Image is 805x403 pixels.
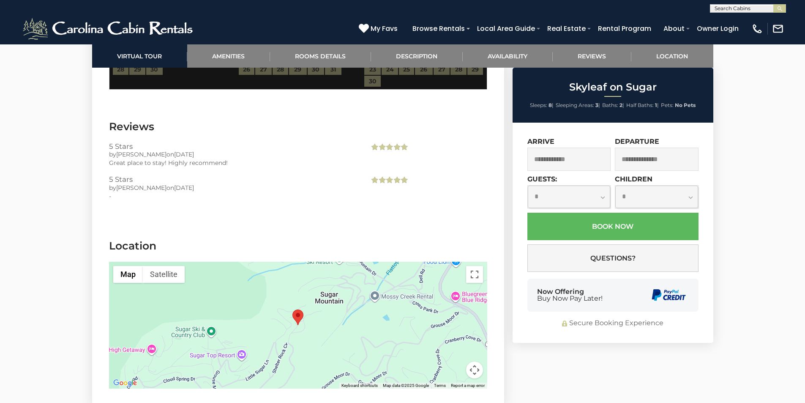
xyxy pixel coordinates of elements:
[527,318,699,328] div: Secure Booking Experience
[143,266,185,283] button: Show satellite imagery
[21,16,196,41] img: White-1-2.png
[371,44,463,68] a: Description
[626,102,654,108] span: Half Baths:
[109,175,357,183] h3: 5 Stars
[383,383,429,388] span: Map data ©2025 Google
[527,175,557,183] label: Guests:
[359,23,400,34] a: My Favs
[693,21,743,36] a: Owner Login
[408,21,469,36] a: Browse Rentals
[594,21,655,36] a: Rental Program
[434,383,446,388] a: Terms (opens in new tab)
[602,102,618,108] span: Baths:
[595,102,598,108] strong: 3
[537,295,603,302] span: Buy Now Pay Later!
[556,100,600,111] li: |
[659,21,689,36] a: About
[292,310,303,325] div: Skyleaf on Sugar
[548,102,552,108] strong: 8
[530,100,554,111] li: |
[463,44,553,68] a: Availability
[527,213,699,240] button: Book Now
[655,102,657,108] strong: 1
[556,102,594,108] span: Sleeping Areas:
[174,184,194,192] span: [DATE]
[109,184,357,192] div: by on
[626,100,659,111] li: |
[113,266,143,283] button: Show street map
[466,362,483,378] button: Map camera controls
[515,82,711,93] h2: Skyleaf on Sugar
[270,44,371,68] a: Rooms Details
[527,244,699,272] button: Questions?
[187,44,270,68] a: Amenities
[111,378,139,389] img: Google
[619,102,622,108] strong: 2
[174,151,194,158] span: [DATE]
[602,100,624,111] li: |
[109,159,357,167] div: Great place to stay! Highly recommend!
[92,44,187,68] a: Virtual Tour
[371,23,398,34] span: My Favs
[116,151,166,158] span: [PERSON_NAME]
[341,383,378,389] button: Keyboard shortcuts
[116,184,166,192] span: [PERSON_NAME]
[111,378,139,389] a: Open this area in Google Maps (opens a new window)
[109,150,357,159] div: by on
[543,21,590,36] a: Real Estate
[631,44,713,68] a: Location
[751,23,763,35] img: phone-regular-white.png
[109,119,487,134] h3: Reviews
[109,239,487,253] h3: Location
[530,102,547,108] span: Sleeps:
[615,137,659,145] label: Departure
[473,21,539,36] a: Local Area Guide
[772,23,784,35] img: mail-regular-white.png
[675,102,696,108] strong: No Pets
[466,266,483,283] button: Toggle fullscreen view
[615,175,652,183] label: Children
[537,288,603,302] div: Now Offering
[527,137,554,145] label: Arrive
[553,44,631,68] a: Reviews
[661,102,674,108] span: Pets:
[109,192,357,200] div: -
[451,383,485,388] a: Report a map error
[109,143,357,150] h3: 5 Stars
